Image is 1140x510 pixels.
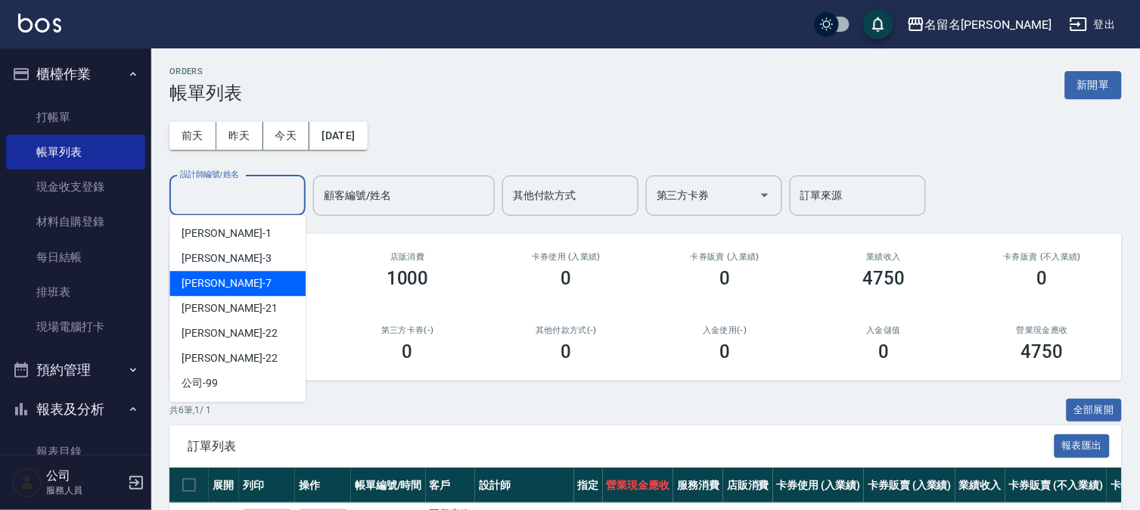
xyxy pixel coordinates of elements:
[182,225,271,241] span: [PERSON_NAME] -1
[1021,341,1064,362] h3: 4750
[673,468,723,503] th: 服務消費
[351,468,426,503] th: 帳單編號/時間
[1055,438,1110,452] a: 報表匯出
[402,341,413,362] h3: 0
[1065,71,1122,99] button: 新開單
[169,82,242,104] h3: 帳單列表
[6,309,145,344] a: 現場電腦打卡
[822,325,945,335] h2: 入金儲值
[295,468,351,503] th: 操作
[18,14,61,33] img: Logo
[6,135,145,169] a: 帳單列表
[182,325,277,341] span: [PERSON_NAME] -22
[6,100,145,135] a: 打帳單
[663,325,786,335] h2: 入金使用(-)
[719,268,730,289] h3: 0
[387,268,429,289] h3: 1000
[822,252,945,262] h2: 業績收入
[505,252,628,262] h2: 卡券使用 (入業績)
[878,341,889,362] h3: 0
[426,468,476,503] th: 客戶
[773,468,865,503] th: 卡券使用 (入業績)
[574,468,603,503] th: 指定
[309,122,367,150] button: [DATE]
[46,484,123,497] p: 服務人員
[6,204,145,239] a: 材料自購登錄
[346,252,469,262] h2: 店販消費
[182,375,218,391] span: 公司 -99
[561,268,572,289] h3: 0
[1005,468,1107,503] th: 卡券販賣 (不入業績)
[1037,268,1048,289] h3: 0
[1065,77,1122,92] a: 新開單
[981,252,1104,262] h2: 卡券販賣 (不入業績)
[505,325,628,335] h2: 其他付款方式(-)
[209,468,239,503] th: 展開
[561,341,572,362] h3: 0
[862,268,905,289] h3: 4750
[1067,399,1123,422] button: 全部展開
[723,468,773,503] th: 店販消費
[753,183,777,207] button: Open
[1064,11,1122,39] button: 登出
[188,439,1055,454] span: 訂單列表
[719,341,730,362] h3: 0
[46,468,123,484] h5: 公司
[6,350,145,390] button: 預約管理
[6,240,145,275] a: 每日結帳
[169,122,216,150] button: 前天
[6,275,145,309] a: 排班表
[475,468,573,503] th: 設計師
[169,67,242,76] h2: ORDERS
[182,350,277,366] span: [PERSON_NAME] -22
[6,169,145,204] a: 現金收支登錄
[925,15,1051,34] div: 名留名[PERSON_NAME]
[1055,434,1110,458] button: 報表匯出
[12,468,42,498] img: Person
[239,468,295,503] th: 列印
[955,468,1005,503] th: 業績收入
[981,325,1104,335] h2: 營業現金應收
[169,403,211,417] p: 共 6 筆, 1 / 1
[863,9,893,39] button: save
[6,54,145,94] button: 櫃檯作業
[603,468,674,503] th: 營業現金應收
[180,169,239,180] label: 設計師編號/姓名
[182,300,277,316] span: [PERSON_NAME] -21
[263,122,310,150] button: 今天
[6,434,145,469] a: 報表目錄
[663,252,786,262] h2: 卡券販賣 (入業績)
[6,390,145,429] button: 報表及分析
[346,325,469,335] h2: 第三方卡券(-)
[864,468,955,503] th: 卡券販賣 (入業績)
[901,9,1058,40] button: 名留名[PERSON_NAME]
[182,250,271,266] span: [PERSON_NAME] -3
[182,275,271,291] span: [PERSON_NAME] -7
[216,122,263,150] button: 昨天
